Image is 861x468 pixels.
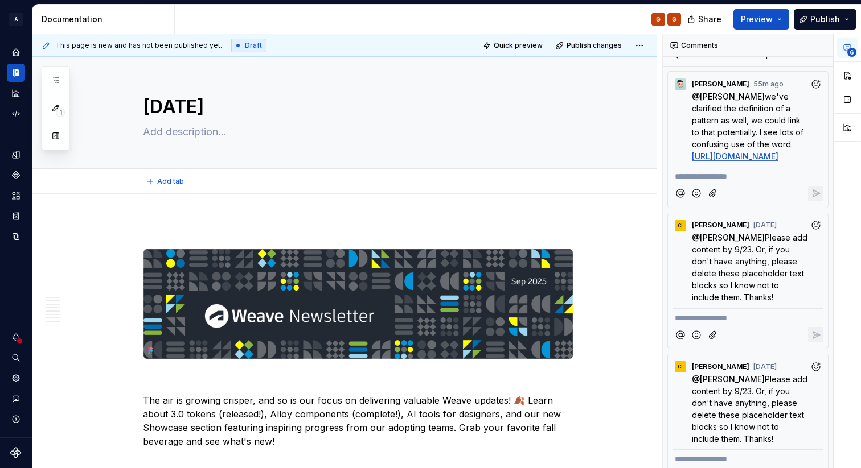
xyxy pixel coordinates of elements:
[494,41,543,50] span: Quick preview
[479,38,548,53] button: Quick preview
[2,7,30,31] button: A
[808,359,823,374] button: Add reaction
[673,308,823,324] div: Composer editor
[7,390,25,408] button: Contact support
[141,93,571,121] textarea: [DATE]
[56,108,65,117] span: 1
[7,64,25,82] a: Documentation
[7,349,25,367] button: Search ⌘K
[7,43,25,61] a: Home
[55,41,222,50] span: This page is new and has not been published yet.
[672,15,676,24] div: G
[700,233,765,242] span: [PERSON_NAME]
[808,327,823,342] button: Reply
[689,186,704,201] button: Add emoji
[847,48,856,57] span: 6
[700,92,765,101] span: [PERSON_NAME]
[673,449,823,465] div: Composer editor
[7,207,25,225] a: Storybook stories
[692,233,765,242] span: @
[7,84,25,102] a: Analytics
[678,362,684,371] div: CL
[700,374,765,384] span: [PERSON_NAME]
[7,369,25,387] a: Settings
[143,394,573,448] p: The air is growing crisper, and so is our focus on delivering valuable Weave updates! 🍂 Learn abo...
[692,92,806,149] span: we've clarified the definition of a pattern as well, we could link to that potentially. I see lot...
[42,14,170,25] div: Documentation
[808,218,823,233] button: Add reaction
[682,9,729,30] button: Share
[143,249,573,359] img: fb06ac35-8b6a-4032-895b-b5ae60f3c1ee.png
[7,187,25,205] a: Assets
[7,105,25,123] a: Code automation
[741,14,773,25] span: Preview
[706,186,721,201] button: Attach files
[692,151,778,161] a: [URL][DOMAIN_NAME]
[552,38,627,53] button: Publish changes
[10,447,22,458] svg: Supernova Logo
[692,221,749,230] span: [PERSON_NAME]
[673,167,823,183] div: Composer editor
[698,14,721,25] span: Share
[663,34,833,57] div: Comments
[245,41,262,50] span: Draft
[692,92,765,101] span: @
[9,13,23,26] div: A
[692,374,810,444] span: Please add content by 9/23. Or, if you don't have anything, please delete these placeholder text ...
[7,227,25,246] a: Data sources
[810,14,840,25] span: Publish
[808,186,823,201] button: Reply
[7,146,25,164] a: Design tokens
[675,78,686,90] img: Ian Murchison
[733,9,789,30] button: Preview
[656,15,661,24] div: G
[7,328,25,346] button: Notifications
[143,173,189,189] button: Add tab
[7,166,25,184] a: Components
[692,80,749,89] span: [PERSON_NAME]
[678,221,684,230] div: CL
[567,41,622,50] span: Publish changes
[808,76,823,92] button: Add reaction
[794,9,856,30] button: Publish
[706,327,721,342] button: Attach files
[157,177,184,186] span: Add tab
[673,327,688,342] button: Mention someone
[692,374,765,384] span: @
[689,327,704,342] button: Add emoji
[673,186,688,201] button: Mention someone
[692,362,749,371] span: [PERSON_NAME]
